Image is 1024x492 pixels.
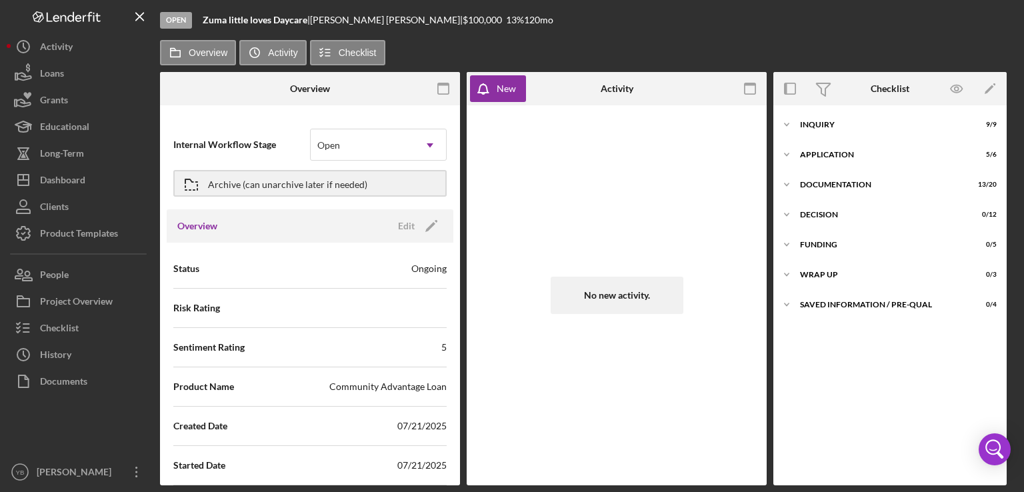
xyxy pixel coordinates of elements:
[177,219,217,233] h3: Overview
[160,40,236,65] button: Overview
[33,459,120,489] div: [PERSON_NAME]
[7,261,153,288] button: People
[551,277,683,314] div: No new activity.
[173,301,220,315] span: Risk Rating
[339,47,377,58] label: Checklist
[310,15,463,25] div: [PERSON_NAME] [PERSON_NAME] |
[800,211,963,219] div: Decision
[441,341,447,354] div: 5
[973,301,997,309] div: 0 / 4
[7,140,153,167] button: Long-Term
[203,15,310,25] div: |
[310,40,385,65] button: Checklist
[290,83,330,94] div: Overview
[973,121,997,129] div: 9 / 9
[173,341,245,354] span: Sentiment Rating
[973,181,997,189] div: 13 / 20
[173,138,310,151] span: Internal Workflow Stage
[524,15,553,25] div: 120 mo
[800,181,963,189] div: Documentation
[7,33,153,60] button: Activity
[173,419,227,433] span: Created Date
[411,262,447,275] div: Ongoing
[40,288,113,318] div: Project Overview
[40,368,87,398] div: Documents
[470,75,526,102] button: New
[239,40,306,65] button: Activity
[800,121,963,129] div: Inquiry
[16,469,25,476] text: YB
[390,216,443,236] button: Edit
[973,241,997,249] div: 0 / 5
[40,220,118,250] div: Product Templates
[7,341,153,368] button: History
[160,12,192,29] div: Open
[40,33,73,63] div: Activity
[7,113,153,140] button: Educational
[800,271,963,279] div: Wrap up
[463,14,502,25] span: $100,000
[7,167,153,193] button: Dashboard
[871,83,909,94] div: Checklist
[40,140,84,170] div: Long-Term
[7,459,153,485] button: YB[PERSON_NAME]
[973,211,997,219] div: 0 / 12
[973,151,997,159] div: 5 / 6
[40,193,69,223] div: Clients
[40,315,79,345] div: Checklist
[7,220,153,247] button: Product Templates
[973,271,997,279] div: 0 / 3
[189,47,227,58] label: Overview
[173,380,234,393] span: Product Name
[40,60,64,90] div: Loans
[7,87,153,113] button: Grants
[40,87,68,117] div: Grants
[40,341,71,371] div: History
[7,60,153,87] button: Loans
[7,193,153,220] button: Clients
[397,459,447,472] div: 07/21/2025
[979,433,1011,465] div: Open Intercom Messenger
[800,151,963,159] div: Application
[497,75,516,102] div: New
[506,15,524,25] div: 13 %
[268,47,297,58] label: Activity
[40,261,69,291] div: People
[800,301,963,309] div: Saved Information / Pre-Qual
[397,419,447,433] div: 07/21/2025
[40,113,89,143] div: Educational
[40,167,85,197] div: Dashboard
[173,170,447,197] button: Archive (can unarchive later if needed)
[7,288,153,315] button: Project Overview
[601,83,633,94] div: Activity
[208,171,367,195] div: Archive (can unarchive later if needed)
[329,380,447,393] div: Community Advantage Loan
[173,459,225,472] span: Started Date
[7,315,153,341] button: Checklist
[317,140,340,151] div: Open
[173,262,199,275] span: Status
[800,241,963,249] div: Funding
[7,368,153,395] button: Documents
[203,14,307,25] b: Zuma little loves Daycare
[398,216,415,236] div: Edit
